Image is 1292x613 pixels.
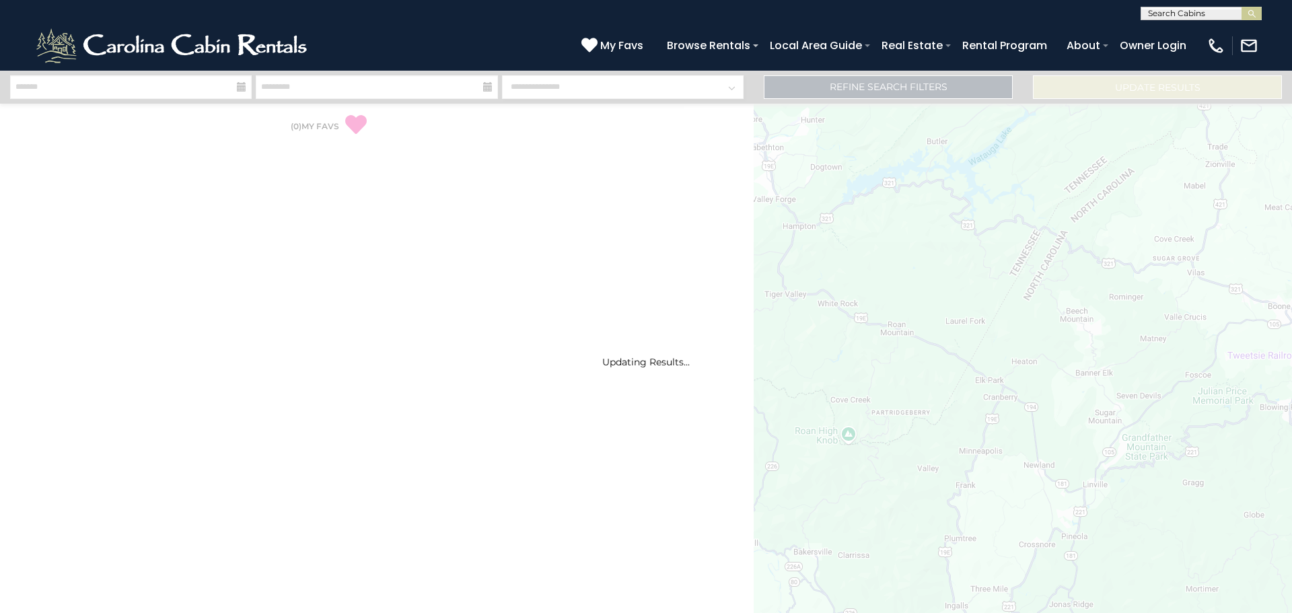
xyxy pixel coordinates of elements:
a: Real Estate [875,34,949,57]
a: My Favs [581,37,647,55]
a: About [1060,34,1107,57]
a: Owner Login [1113,34,1193,57]
a: Rental Program [956,34,1054,57]
a: Local Area Guide [763,34,869,57]
span: My Favs [600,37,643,54]
img: White-1-2.png [34,26,313,66]
img: phone-regular-white.png [1207,36,1225,55]
a: Browse Rentals [660,34,757,57]
img: mail-regular-white.png [1240,36,1258,55]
